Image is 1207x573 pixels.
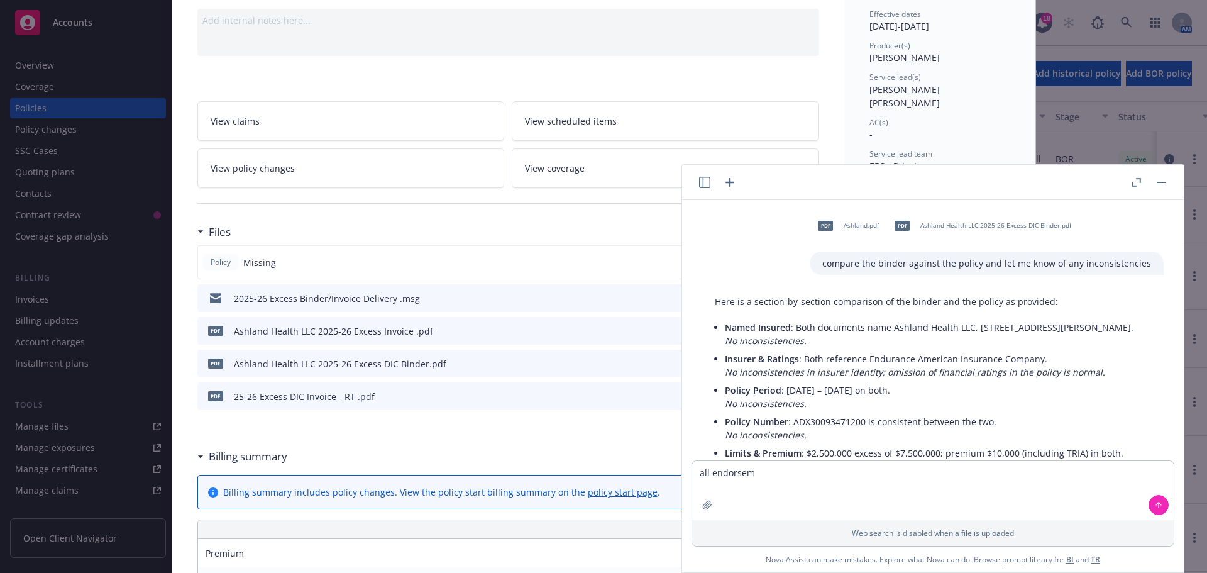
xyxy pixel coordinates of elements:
span: pdf [208,391,223,401]
span: Insurer & Ratings [725,353,799,365]
em: No inconsistencies in insurer identity; omission of financial ratings in the policy is normal. [725,366,1105,378]
p: compare the binder against the policy and let me know of any inconsistencies [822,257,1151,270]
span: pdf [818,221,833,230]
span: View claims [211,114,260,128]
span: View coverage [525,162,585,175]
a: BI [1066,554,1074,565]
div: pdfAshland Health LLC 2025-26 Excess DIC Binder.pdf [886,210,1074,242]
a: View claims [197,101,505,141]
a: View policy changes [197,148,505,188]
p: : [DATE] – [DATE] on both. [725,384,1151,410]
span: Missing [243,256,276,269]
div: Billing summary [197,448,287,465]
span: Service lead team [869,148,932,159]
span: View scheduled items [525,114,617,128]
span: Nova Assist can make mistakes. Explore what Nova can do: Browse prompt library for and [687,547,1179,572]
span: Policy [208,257,233,268]
p: : ADX30093471200 is consistent between the two. [725,415,1151,442]
span: AC(s) [869,117,888,128]
div: pdfAshland.pdf [810,210,881,242]
span: Named Insured [725,321,791,333]
div: [DATE] - [DATE] [869,9,1010,33]
span: [PERSON_NAME] [869,52,940,64]
span: Effective dates [869,9,921,19]
div: Ashland Health LLC 2025-26 Excess DIC Binder.pdf [234,357,446,370]
p: Web search is disabled when a file is uploaded [700,528,1166,538]
a: TR [1091,554,1100,565]
div: Add internal notes here... [202,14,814,27]
span: ERS - Private [869,160,922,172]
div: Ashland Health LLC 2025-26 Excess Invoice .pdf [234,325,433,338]
textarea: all endorsem [692,461,1174,520]
span: Policy Period [725,384,781,396]
a: View coverage [512,148,819,188]
span: Ashland.pdf [844,221,879,230]
span: Ashland Health LLC 2025-26 Excess DIC Binder.pdf [920,221,1071,230]
span: Producer(s) [869,40,910,51]
div: Billing summary includes policy changes. View the policy start billing summary on the . [223,486,660,499]
span: Service lead(s) [869,72,921,82]
span: pdf [208,326,223,335]
span: Limits & Premium [725,447,802,459]
h3: Files [209,224,231,240]
a: policy start page [588,486,658,498]
span: pdf [895,221,910,230]
span: View policy changes [211,162,295,175]
h3: Billing summary [209,448,287,465]
span: Premium [206,547,244,559]
span: Policy Number [725,416,788,428]
p: Here is a section-by-section comparison of the binder and the policy as provided: [715,295,1151,308]
span: pdf [208,359,223,368]
a: View scheduled items [512,101,819,141]
p: : Both documents name Ashland Health LLC, [STREET_ADDRESS][PERSON_NAME]. [725,321,1151,347]
span: - [869,128,873,140]
em: No inconsistencies. [725,335,807,347]
div: Files [197,224,231,240]
span: [PERSON_NAME] [PERSON_NAME] [869,84,942,109]
div: 2025-26 Excess Binder/Invoice Delivery .msg [234,292,420,305]
p: : $2,500,000 excess of $7,500,000; premium $10,000 (including TRIA) in both. [725,447,1151,473]
em: No inconsistencies. [725,429,807,441]
em: No inconsistencies. [725,398,807,409]
p: : Both reference Endurance American Insurance Company. [725,352,1151,379]
div: 25-26 Excess DIC Invoice - RT .pdf [234,390,375,403]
